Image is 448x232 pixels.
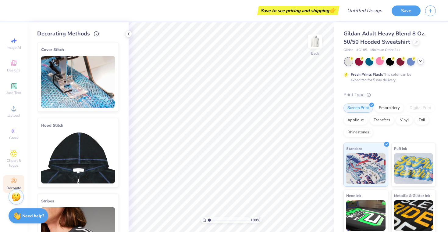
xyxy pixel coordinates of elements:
[259,6,338,15] div: Save to see pricing and shipping
[394,200,433,231] img: Metallic & Glitter Ink
[37,30,119,38] div: Decorating Methods
[394,153,433,184] img: Puff Ink
[346,200,386,231] img: Neon Ink
[346,192,361,199] span: Neon Ink
[351,72,383,77] strong: Fresh Prints Flash:
[346,145,362,152] span: Standard
[41,46,115,53] div: Cover Stitch
[7,68,20,73] span: Designs
[41,198,115,205] div: Stripes
[8,113,20,118] span: Upload
[351,72,426,83] div: This color can be expedited for 5 day delivery.
[346,153,386,184] img: Standard
[394,145,407,152] span: Puff Ink
[329,7,336,14] span: 👉
[3,158,24,168] span: Clipart & logos
[370,116,394,125] div: Transfers
[396,116,413,125] div: Vinyl
[343,128,373,137] div: Rhinestones
[342,5,387,17] input: Untitled Design
[7,45,21,50] span: Image AI
[343,30,425,45] span: Gildan Adult Heavy Blend 8 Oz. 50/50 Hooded Sweatshirt
[22,213,44,219] strong: Need help?
[41,56,115,108] img: Cover Stitch
[343,91,436,98] div: Print Type
[356,48,367,53] span: # G185
[392,5,421,16] button: Save
[6,90,21,95] span: Add Text
[311,51,319,56] div: Back
[9,136,19,140] span: Greek
[394,192,430,199] span: Metallic & Glitter Ink
[251,217,260,223] span: 100 %
[6,186,21,190] span: Decorate
[406,103,435,113] div: Digital Print
[309,35,321,48] img: Back
[375,103,404,113] div: Embroidery
[343,48,353,53] span: Gildan
[41,132,115,183] img: Hood Stitch
[343,116,368,125] div: Applique
[370,48,401,53] span: Minimum Order: 24 +
[415,116,429,125] div: Foil
[343,103,373,113] div: Screen Print
[41,122,115,129] div: Hood Stitch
